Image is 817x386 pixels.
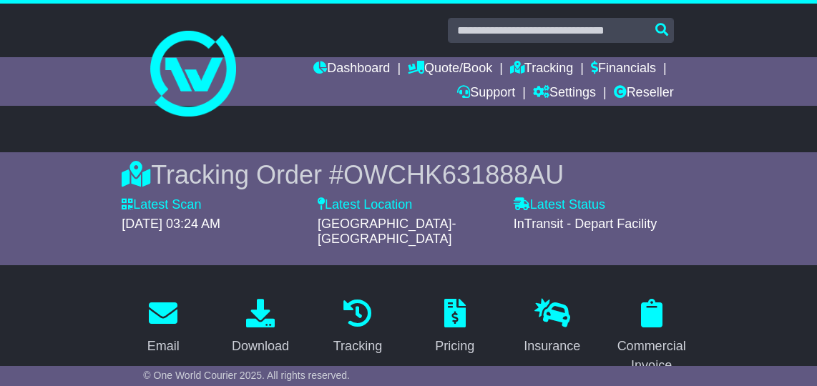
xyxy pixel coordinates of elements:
a: Reseller [614,81,674,106]
div: Tracking [333,337,382,356]
a: Insurance [514,294,589,361]
a: Download [222,294,298,361]
span: OWCHK631888AU [343,160,564,189]
span: [DATE] 03:24 AM [122,217,220,231]
div: Email [147,337,180,356]
a: Dashboard [313,57,390,81]
span: InTransit - Depart Facility [514,217,657,231]
a: Pricing [426,294,484,361]
label: Latest Status [514,197,605,213]
label: Latest Location [318,197,412,213]
a: Tracking [510,57,573,81]
a: Tracking [324,294,391,361]
label: Latest Scan [122,197,201,213]
div: Insurance [524,337,580,356]
a: Email [138,294,189,361]
div: Tracking Order # [122,159,695,190]
a: Settings [533,81,596,106]
a: Support [457,81,515,106]
a: Financials [591,57,656,81]
div: Commercial Invoice [617,337,686,375]
a: Quote/Book [408,57,492,81]
div: Pricing [435,337,474,356]
span: © One World Courier 2025. All rights reserved. [143,370,350,381]
div: Download [232,337,289,356]
a: Commercial Invoice [608,294,695,380]
span: [GEOGRAPHIC_DATA]-[GEOGRAPHIC_DATA] [318,217,456,247]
